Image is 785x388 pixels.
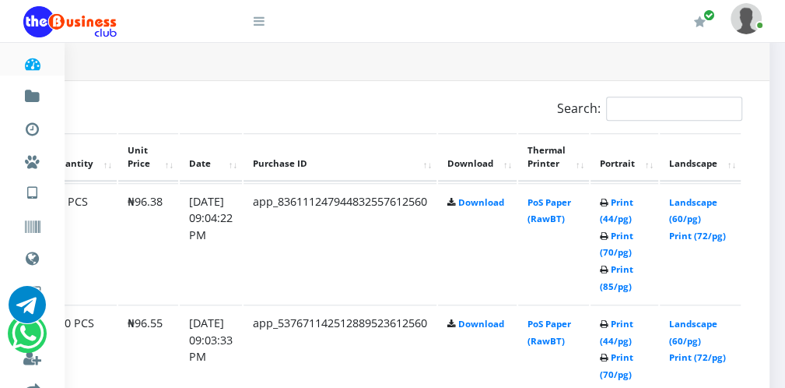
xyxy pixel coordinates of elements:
[703,9,715,21] span: Renew/Upgrade Subscription
[600,351,633,380] a: Print (70/pg)
[9,298,46,323] a: Chat for support
[59,194,189,220] a: International VTU
[43,183,117,304] td: 44 PCS
[23,6,117,37] img: Logo
[600,263,633,292] a: Print (85/pg)
[23,206,41,243] a: Vouchers
[669,351,726,363] a: Print (72/pg)
[23,140,41,178] a: Miscellaneous Payments
[23,75,41,112] a: Fund wallet
[557,97,742,121] label: Search:
[660,133,741,182] th: Landscape: activate to sort column ascending
[180,183,242,304] td: [DATE] 09:04:22 PM
[731,3,762,34] img: User
[118,133,178,182] th: Unit Price: activate to sort column ascending
[518,133,589,182] th: Thermal Printer: activate to sort column ascending
[669,196,717,225] a: Landscape (60/pg)
[438,133,517,182] th: Download: activate to sort column ascending
[600,230,633,259] a: Print (70/pg)
[669,318,717,347] a: Landscape (60/pg)
[23,337,41,374] a: Register a Referral
[244,183,436,304] td: app_836111247944832557612560
[591,133,658,182] th: Portrait: activate to sort column ascending
[244,133,436,182] th: Purchase ID: activate to sort column ascending
[12,326,44,352] a: Chat for support
[118,183,178,304] td: ₦96.38
[23,237,41,276] a: Data
[23,108,41,145] a: Transactions
[43,133,117,182] th: Quantity: activate to sort column ascending
[23,171,41,210] a: VTU
[23,42,41,79] a: Dashboard
[458,196,504,208] a: Download
[23,271,41,309] a: Cable TV, Electricity
[527,318,571,347] a: PoS Paper (RawBT)
[600,196,633,225] a: Print (44/pg)
[694,16,706,28] i: Renew/Upgrade Subscription
[458,318,504,330] a: Download
[600,318,633,347] a: Print (44/pg)
[59,171,189,198] a: Nigerian VTU
[669,230,726,242] a: Print (72/pg)
[180,133,242,182] th: Date: activate to sort column ascending
[527,196,571,225] a: PoS Paper (RawBT)
[606,97,742,121] input: Search:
